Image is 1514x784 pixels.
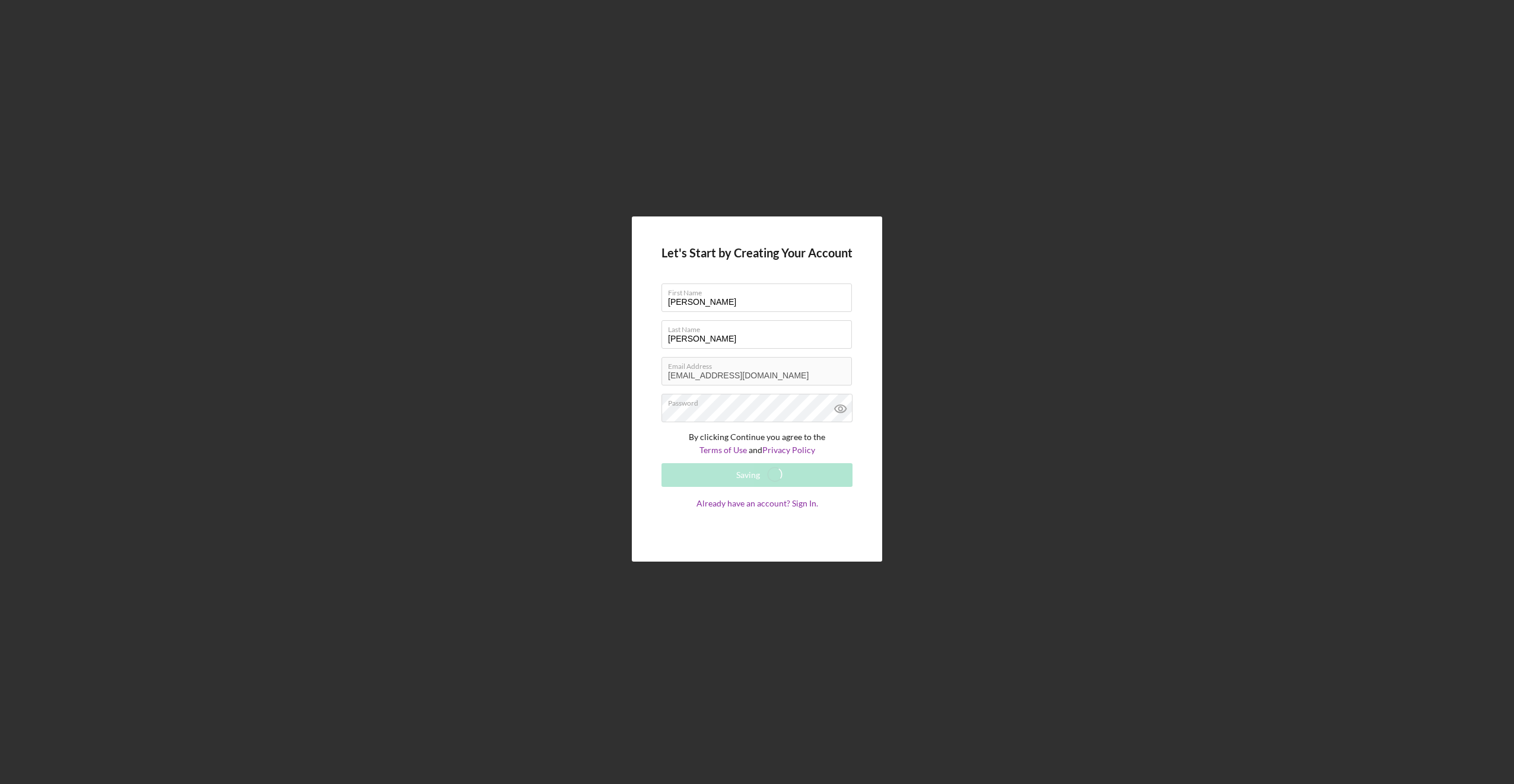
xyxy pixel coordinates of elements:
button: Saving [661,463,853,487]
a: Privacy Policy [762,445,815,455]
p: By clicking Continue you agree to the and [661,431,853,457]
label: Last Name [668,321,852,334]
div: Saving [736,463,760,487]
label: First Name [668,284,852,297]
label: Email Address [668,358,852,371]
h4: Let's Start by Creating Your Account [661,246,853,260]
a: Already have an account? Sign In. [661,499,853,532]
label: Password [668,394,852,407]
a: Terms of Use [699,445,747,455]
